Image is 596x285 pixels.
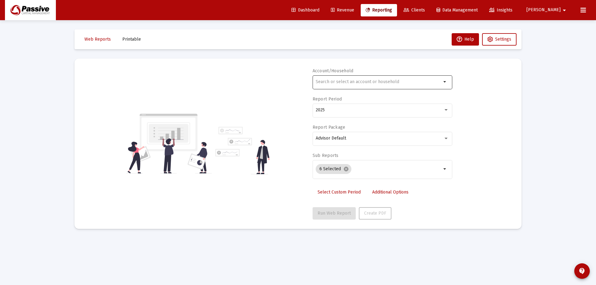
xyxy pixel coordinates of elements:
button: [PERSON_NAME] [519,4,576,16]
img: reporting [126,113,212,174]
span: Data Management [436,7,478,13]
span: Revenue [331,7,354,13]
span: Select Custom Period [318,189,361,195]
mat-icon: arrow_drop_down [441,165,449,173]
span: 2025 [316,107,325,113]
mat-chip: 6 Selected [316,164,351,174]
a: Data Management [431,4,483,16]
label: Account/Household [313,68,354,73]
mat-icon: arrow_drop_down [441,78,449,86]
button: Run Web Report [313,207,356,220]
a: Dashboard [287,4,324,16]
img: Dashboard [10,4,51,16]
button: Help [452,33,479,46]
mat-icon: arrow_drop_down [561,4,568,16]
label: Report Package [313,125,345,130]
span: Run Web Report [318,211,351,216]
mat-icon: contact_support [578,267,586,275]
a: Clients [399,4,430,16]
span: [PERSON_NAME] [526,7,561,13]
span: Settings [495,37,511,42]
span: Reporting [366,7,392,13]
button: Web Reports [79,33,116,46]
a: Insights [484,4,517,16]
mat-icon: cancel [343,166,349,172]
span: Dashboard [291,7,319,13]
label: Sub Reports [313,153,339,158]
span: Web Reports [84,37,111,42]
img: reporting-alt [215,127,270,174]
span: Advisor Default [316,136,346,141]
label: Report Period [313,96,342,102]
a: Reporting [361,4,397,16]
a: Revenue [326,4,359,16]
span: Clients [404,7,425,13]
span: Additional Options [372,189,409,195]
span: Help [457,37,474,42]
span: Insights [489,7,512,13]
span: Printable [122,37,141,42]
button: Settings [482,33,517,46]
button: Create PDF [359,207,391,220]
mat-chip-list: Selection [316,163,441,175]
input: Search or select an account or household [316,79,441,84]
button: Printable [117,33,146,46]
span: Create PDF [364,211,386,216]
